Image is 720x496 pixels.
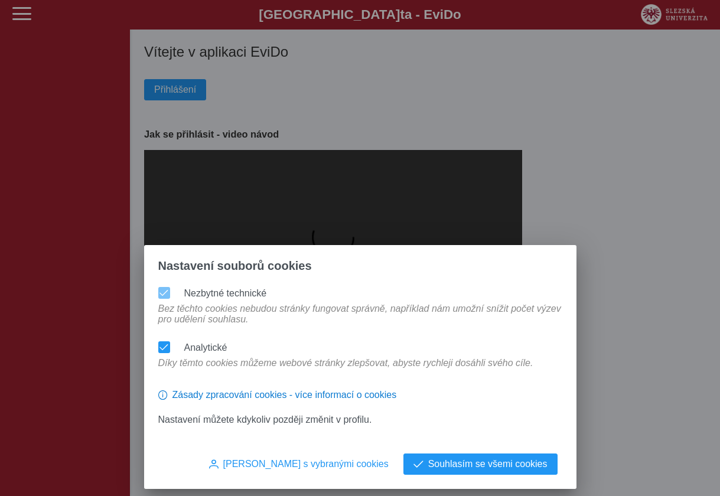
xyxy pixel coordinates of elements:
[154,358,538,380] div: Díky těmto cookies můžeme webové stránky zlepšovat, abyste rychleji dosáhli svého cíle.
[428,459,548,469] span: Souhlasím se všemi cookies
[184,342,227,353] label: Analytické
[158,394,397,404] a: Zásady zpracování cookies - více informací o cookies
[223,459,389,469] span: [PERSON_NAME] s vybranými cookies
[172,390,397,400] span: Zásady zpracování cookies - více informací o cookies
[158,415,562,425] p: Nastavení můžete kdykoliv později změnit v profilu.
[154,304,567,337] div: Bez těchto cookies nebudou stránky fungovat správně, například nám umožní snížit počet výzev pro ...
[199,453,399,475] button: [PERSON_NAME] s vybranými cookies
[184,288,267,298] label: Nezbytné technické
[158,385,397,405] button: Zásady zpracování cookies - více informací o cookies
[403,453,558,475] button: Souhlasím se všemi cookies
[158,259,312,273] span: Nastavení souborů cookies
